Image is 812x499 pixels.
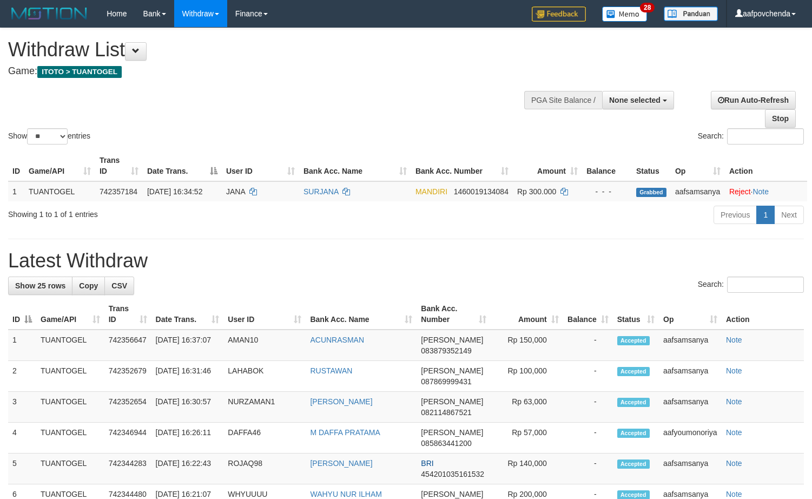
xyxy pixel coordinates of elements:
td: - [563,392,613,423]
a: [PERSON_NAME] [310,397,372,406]
span: MANDIRI [415,187,447,196]
th: Balance: activate to sort column ascending [563,299,613,330]
td: [DATE] 16:31:46 [151,361,224,392]
td: · [725,181,807,201]
td: aafsamsanya [659,330,722,361]
td: - [563,454,613,484]
td: TUANTOGEL [36,361,104,392]
td: 742344283 [104,454,151,484]
td: TUANTOGEL [36,423,104,454]
label: Search: [698,128,804,145]
td: LAHABOK [223,361,306,392]
th: Op: activate to sort column ascending [671,150,725,181]
a: Copy [72,277,105,295]
td: NURZAMAN1 [223,392,306,423]
td: Rp 150,000 [491,330,563,361]
a: ACUNRASMAN [310,336,364,344]
div: - - - [586,186,628,197]
h1: Withdraw List [8,39,531,61]
th: Game/API: activate to sort column ascending [36,299,104,330]
td: Rp 63,000 [491,392,563,423]
td: 742352679 [104,361,151,392]
td: [DATE] 16:30:57 [151,392,224,423]
td: Rp 57,000 [491,423,563,454]
td: [DATE] 16:22:43 [151,454,224,484]
button: None selected [602,91,674,109]
a: Note [752,187,769,196]
th: Date Trans.: activate to sort column descending [143,150,222,181]
a: Note [726,428,742,437]
td: DAFFA46 [223,423,306,454]
a: Run Auto-Refresh [711,91,796,109]
a: WAHYU NUR ILHAM [310,490,382,498]
span: [PERSON_NAME] [421,490,483,498]
a: Reject [729,187,751,196]
a: M DAFFA PRATAMA [310,428,380,437]
span: [PERSON_NAME] [421,336,483,344]
span: [PERSON_NAME] [421,397,483,406]
td: [DATE] 16:37:07 [151,330,224,361]
span: Copy 454201035161532 to clipboard [421,470,484,478]
td: 1 [8,181,24,201]
a: RUSTAWAN [310,366,352,375]
td: 1 [8,330,36,361]
span: Copy 082114867521 to clipboard [421,408,471,417]
a: Previous [714,206,757,224]
span: 28 [640,3,655,12]
td: 742356647 [104,330,151,361]
td: TUANTOGEL [36,392,104,423]
img: panduan.png [664,6,718,21]
th: Bank Acc. Name: activate to sort column ascending [299,150,411,181]
td: aafyoumonoriya [659,423,722,454]
th: Date Trans.: activate to sort column ascending [151,299,224,330]
span: CSV [111,281,127,290]
td: 3 [8,392,36,423]
th: Action [722,299,804,330]
td: - [563,423,613,454]
span: JANA [226,187,245,196]
th: Trans ID: activate to sort column ascending [104,299,151,330]
a: Note [726,490,742,498]
td: 5 [8,454,36,484]
td: aafsamsanya [659,392,722,423]
th: Amount: activate to sort column ascending [491,299,563,330]
td: aafsamsanya [659,361,722,392]
span: Copy 087869999431 to clipboard [421,377,471,386]
label: Show entries [8,128,90,145]
th: Bank Acc. Number: activate to sort column ascending [411,150,513,181]
td: TUANTOGEL [36,454,104,484]
span: Accepted [617,398,650,407]
th: Trans ID: activate to sort column ascending [95,150,143,181]
td: [DATE] 16:26:11 [151,423,224,454]
span: Show 25 rows [15,281,65,290]
div: PGA Site Balance / [524,91,602,109]
span: [PERSON_NAME] [421,428,483,437]
td: Rp 140,000 [491,454,563,484]
a: Note [726,366,742,375]
img: Feedback.jpg [532,6,586,22]
img: MOTION_logo.png [8,5,90,22]
span: ITOTO > TUANTOGEL [37,66,122,78]
h4: Game: [8,66,531,77]
span: Rp 300.000 [517,187,556,196]
th: Game/API: activate to sort column ascending [24,150,95,181]
a: Note [726,336,742,344]
span: Accepted [617,367,650,376]
img: Button%20Memo.svg [602,6,648,22]
th: ID [8,150,24,181]
td: 742346944 [104,423,151,454]
td: - [563,330,613,361]
th: Amount: activate to sort column ascending [513,150,582,181]
a: SURJANA [303,187,339,196]
span: Accepted [617,429,650,438]
select: Showentries [27,128,68,145]
td: Rp 100,000 [491,361,563,392]
a: Show 25 rows [8,277,72,295]
input: Search: [727,128,804,145]
td: 2 [8,361,36,392]
th: ID: activate to sort column descending [8,299,36,330]
th: Action [725,150,807,181]
th: Op: activate to sort column ascending [659,299,722,330]
th: User ID: activate to sort column ascending [223,299,306,330]
td: 4 [8,423,36,454]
